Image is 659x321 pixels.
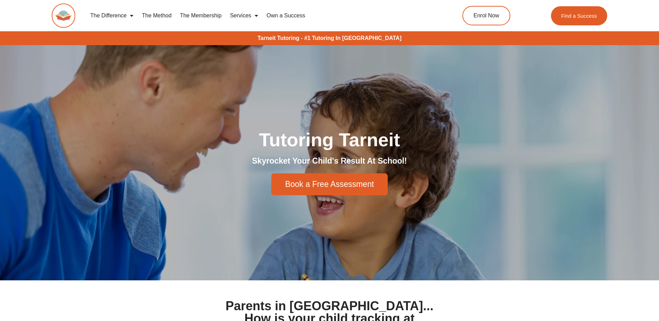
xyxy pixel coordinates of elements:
a: Book a Free Assessment [271,173,388,195]
a: Services [226,8,262,24]
a: Own a Success [262,8,309,24]
h1: Tutoring Tarneit [135,130,524,149]
span: Find a Success [561,13,597,18]
a: The Difference [86,8,138,24]
nav: Menu [86,8,431,24]
span: Book a Free Assessment [285,180,374,188]
a: The Method [138,8,175,24]
a: The Membership [176,8,226,24]
a: Find a Success [551,6,608,25]
h2: Skyrocket Your Child's Result At School! [135,156,524,166]
a: Enrol Now [462,6,510,25]
span: Enrol Now [473,13,499,18]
